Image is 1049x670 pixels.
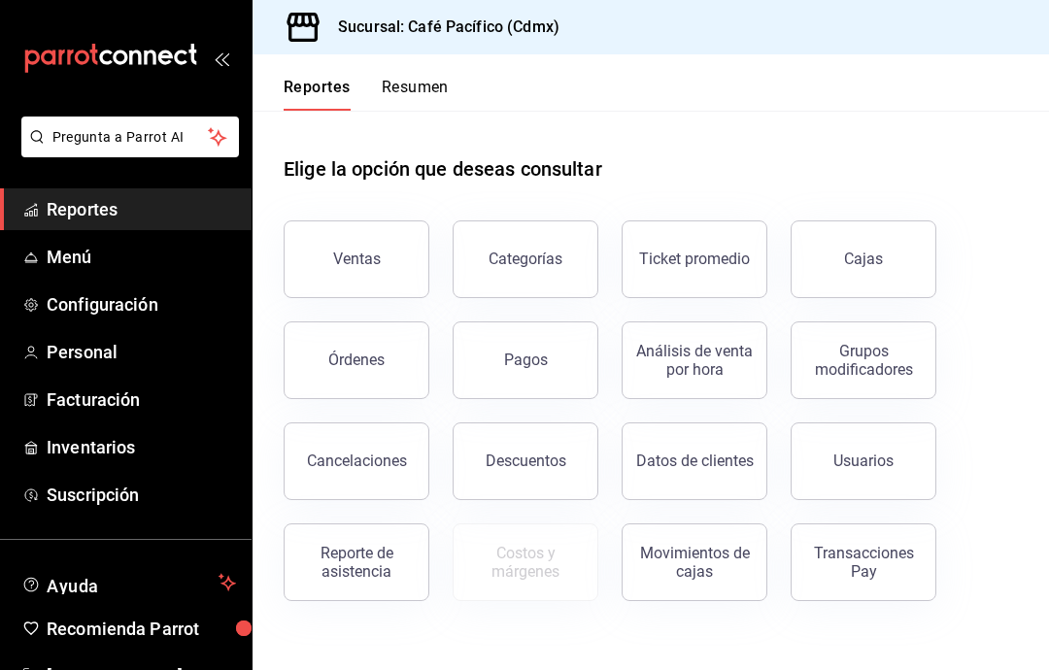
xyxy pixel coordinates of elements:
[214,50,229,66] button: open_drawer_menu
[844,248,884,271] div: Cajas
[47,482,236,508] span: Suscripción
[47,244,236,270] span: Menú
[636,452,754,470] div: Datos de clientes
[634,342,755,379] div: Análisis de venta por hora
[639,250,750,268] div: Ticket promedio
[622,321,767,399] button: Análisis de venta por hora
[47,571,211,594] span: Ayuda
[284,523,429,601] button: Reporte de asistencia
[453,523,598,601] button: Contrata inventarios para ver este reporte
[453,321,598,399] button: Pagos
[47,616,236,642] span: Recomienda Parrot
[489,250,562,268] div: Categorías
[622,422,767,500] button: Datos de clientes
[622,523,767,601] button: Movimientos de cajas
[833,452,894,470] div: Usuarios
[47,434,236,460] span: Inventarios
[803,342,924,379] div: Grupos modificadores
[328,351,385,369] div: Órdenes
[622,220,767,298] button: Ticket promedio
[791,422,936,500] button: Usuarios
[634,544,755,581] div: Movimientos de cajas
[284,220,429,298] button: Ventas
[333,250,381,268] div: Ventas
[284,422,429,500] button: Cancelaciones
[382,78,449,111] button: Resumen
[453,422,598,500] button: Descuentos
[47,386,236,413] span: Facturación
[791,220,936,298] a: Cajas
[504,351,548,369] div: Pagos
[47,291,236,318] span: Configuración
[307,452,407,470] div: Cancelaciones
[296,544,417,581] div: Reporte de asistencia
[465,544,586,581] div: Costos y márgenes
[284,78,351,111] button: Reportes
[284,321,429,399] button: Órdenes
[284,78,449,111] div: navigation tabs
[284,154,602,184] h1: Elige la opción que deseas consultar
[322,16,559,39] h3: Sucursal: Café Pacífico (Cdmx)
[486,452,566,470] div: Descuentos
[21,117,239,157] button: Pregunta a Parrot AI
[803,544,924,581] div: Transacciones Pay
[453,220,598,298] button: Categorías
[47,339,236,365] span: Personal
[791,321,936,399] button: Grupos modificadores
[52,127,209,148] span: Pregunta a Parrot AI
[14,141,239,161] a: Pregunta a Parrot AI
[47,196,236,222] span: Reportes
[791,523,936,601] button: Transacciones Pay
